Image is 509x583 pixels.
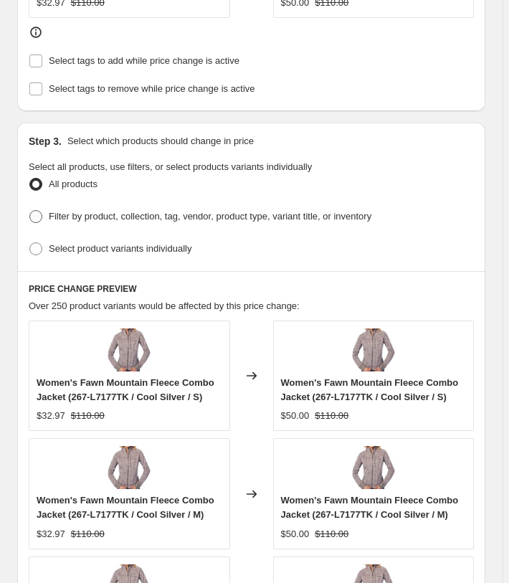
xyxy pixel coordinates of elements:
span: Over 250 product variants would be affected by this price change: [29,300,300,311]
span: All products [49,179,97,189]
span: Women's Fawn Mountain Fleece Combo Jacket (267-L7177TK / Cool Silver / M) [281,495,459,520]
p: Select which products should change in price [67,134,254,148]
span: Select all products, use filters, or select products variants individually [29,161,312,172]
h6: PRICE CHANGE PREVIEW [29,283,474,295]
strike: $110.00 [71,527,105,541]
div: $32.97 [37,409,65,423]
h2: Step 3. [29,134,62,148]
img: womens-fawn-fleece-combo-jacket-mauve-1_0129f7a2-1670-4396-ae61-6cb7755eb906_80x.jpg [108,446,151,489]
span: Select tags to add while price change is active [49,55,239,66]
div: $32.97 [37,527,65,541]
img: womens-fawn-fleece-combo-jacket-mauve-1_0129f7a2-1670-4396-ae61-6cb7755eb906_80x.jpg [352,328,395,371]
span: Select tags to remove while price change is active [49,83,255,94]
span: Filter by product, collection, tag, vendor, product type, variant title, or inventory [49,211,371,222]
strike: $110.00 [315,409,348,423]
span: Women's Fawn Mountain Fleece Combo Jacket (267-L7177TK / Cool Silver / S) [281,377,459,402]
strike: $110.00 [315,527,348,541]
div: $50.00 [281,409,310,423]
span: Women's Fawn Mountain Fleece Combo Jacket (267-L7177TK / Cool Silver / S) [37,377,214,402]
div: $50.00 [281,527,310,541]
img: womens-fawn-fleece-combo-jacket-mauve-1_0129f7a2-1670-4396-ae61-6cb7755eb906_80x.jpg [108,328,151,371]
strike: $110.00 [71,409,105,423]
span: Women's Fawn Mountain Fleece Combo Jacket (267-L7177TK / Cool Silver / M) [37,495,214,520]
span: Select product variants individually [49,243,191,254]
img: womens-fawn-fleece-combo-jacket-mauve-1_0129f7a2-1670-4396-ae61-6cb7755eb906_80x.jpg [352,446,395,489]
